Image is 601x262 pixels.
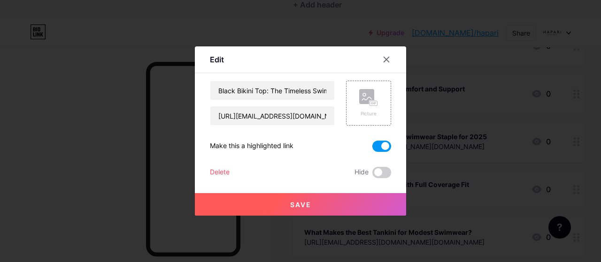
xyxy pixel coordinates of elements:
[210,106,334,125] input: URL
[354,167,369,178] span: Hide
[210,81,334,100] input: Title
[210,54,224,65] div: Edit
[359,110,378,117] div: Picture
[290,201,311,209] span: Save
[210,167,230,178] div: Delete
[210,141,293,152] div: Make this a highlighted link
[195,193,406,216] button: Save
